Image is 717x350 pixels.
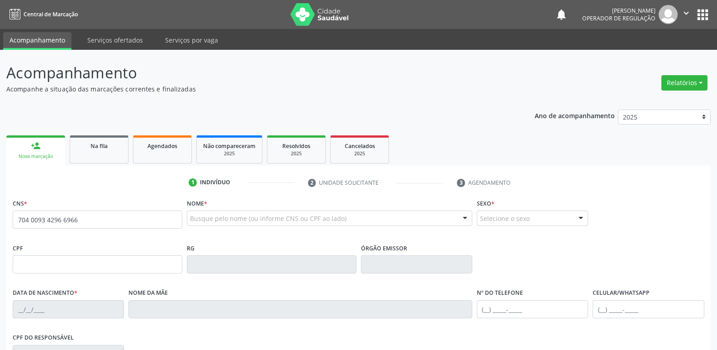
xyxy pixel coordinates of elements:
div: 2025 [203,150,256,157]
label: Celular/WhatsApp [593,286,650,300]
span: Busque pelo nome (ou informe CNS ou CPF ao lado) [190,214,347,223]
div: 1 [189,178,197,187]
div: Indivíduo [200,178,230,187]
div: person_add [31,141,41,151]
input: (__) _____-_____ [477,300,588,318]
a: Acompanhamento [3,32,71,50]
div: [PERSON_NAME] [582,7,655,14]
label: RG [187,241,195,255]
p: Ano de acompanhamento [535,110,615,121]
div: 2025 [337,150,382,157]
span: Central de Marcação [24,10,78,18]
div: Nova marcação [13,153,59,160]
label: CPF do responsável [13,331,74,345]
span: Resolvidos [282,142,310,150]
input: (__) _____-_____ [593,300,704,318]
label: Nome [187,197,207,211]
label: Nome da mãe [128,286,168,300]
label: Data de nascimento [13,286,77,300]
button: notifications [555,8,568,21]
i:  [681,8,691,18]
p: Acompanhamento [6,62,499,84]
span: Cancelados [345,142,375,150]
span: Agendados [147,142,177,150]
div: 2025 [274,150,319,157]
span: Na fila [90,142,108,150]
p: Acompanhe a situação das marcações correntes e finalizadas [6,84,499,94]
label: Nº do Telefone [477,286,523,300]
span: Operador de regulação [582,14,655,22]
img: img [659,5,678,24]
input: __/__/____ [13,300,124,318]
label: CNS [13,197,27,211]
button: apps [695,7,711,23]
a: Central de Marcação [6,7,78,22]
button: Relatórios [661,75,708,91]
label: CPF [13,241,23,255]
button:  [678,5,695,24]
label: Sexo [477,197,494,211]
label: Órgão emissor [361,241,407,255]
span: Selecione o sexo [480,214,530,223]
a: Serviços ofertados [81,32,149,48]
span: Não compareceram [203,142,256,150]
a: Serviços por vaga [159,32,224,48]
